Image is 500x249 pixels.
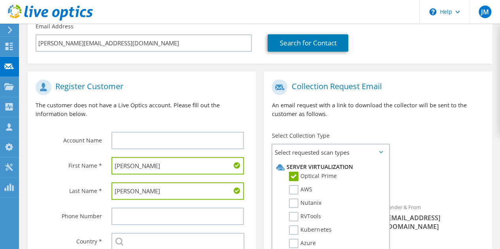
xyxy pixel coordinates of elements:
div: To [264,199,378,243]
h1: Register Customer [36,79,244,95]
label: Nutanix [289,198,321,208]
a: Search for Contact [268,34,348,52]
p: The customer does not have a Live Optics account. Please fill out the information below. [36,101,248,118]
label: Country * [36,233,102,245]
label: Last Name * [36,182,102,195]
label: RVTools [289,212,321,221]
label: Account Name [36,132,102,144]
svg: \n [429,8,436,15]
label: AWS [289,185,312,195]
label: Select Collection Type [272,132,329,140]
label: Azure [289,239,316,248]
div: Sender & From [378,199,492,235]
div: Requested Collections [264,163,492,195]
h1: Collection Request Email [272,79,480,95]
label: First Name * [36,157,102,170]
label: Email Address [36,22,74,30]
label: Kubernetes [289,225,331,235]
label: Phone Number [36,208,102,220]
label: Optical Prime [289,172,336,181]
p: An email request with a link to download the collector will be sent to the customer as follows. [272,101,484,118]
span: JM [479,6,491,18]
span: Select requested scan types [272,144,389,160]
li: Server Virtualization [274,162,385,172]
span: [EMAIL_ADDRESS][DOMAIN_NAME] [386,213,484,231]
